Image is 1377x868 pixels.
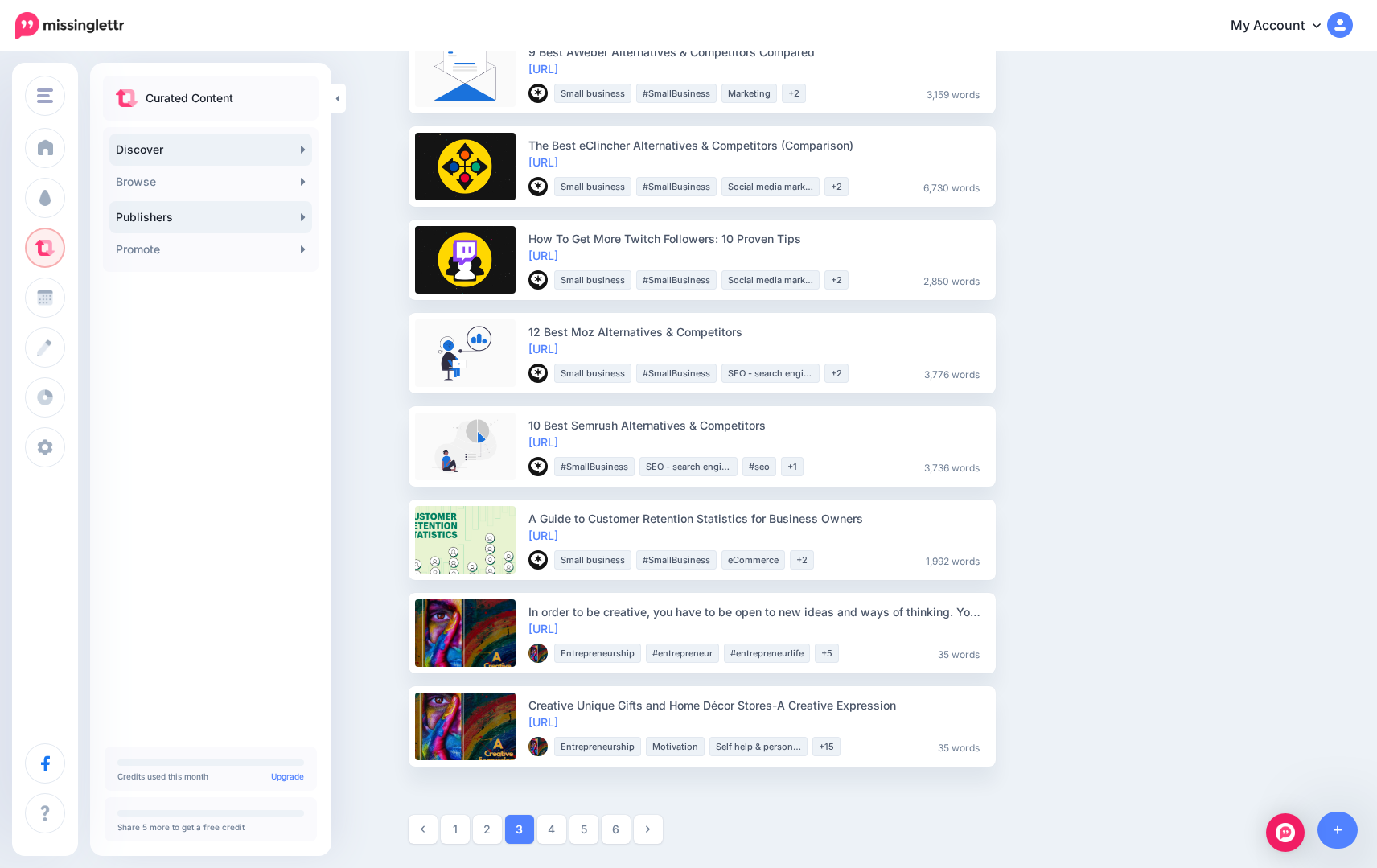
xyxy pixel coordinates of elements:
img: curate.png [116,89,138,107]
a: 2 [473,815,502,844]
li: Marketing [721,84,777,103]
a: [URL] [528,62,558,76]
div: How To Get More Twitch Followers: 10 Proven Tips [528,230,986,247]
li: 3,776 words [918,364,986,383]
li: #SmallBusiness [636,550,717,570]
a: [URL] [528,435,558,449]
li: 6,730 words [917,177,986,196]
li: Self help & personal development [709,737,808,756]
li: +2 [790,550,814,570]
li: 35 words [931,644,986,663]
div: A Guide to Customer Retention Statistics for Business Owners [528,510,986,527]
div: 12 Best Moz Alternatives & Competitors [528,323,986,340]
div: The Best eClincher Alternatives & Competitors (Comparison) [528,137,986,154]
img: XTMGY8ROWB536TGNZ1HS1TLL3NV8UOUJ_thumb.png [528,550,548,570]
li: +2 [782,84,806,103]
li: #seo [742,457,776,476]
a: [URL] [528,529,558,542]
li: eCommerce [721,550,785,570]
li: Small business [554,364,631,383]
img: LVTPFCFX9ME1WT7UE0HT6QIFHVRH9DP9_thumb.png [528,644,548,663]
li: #SmallBusiness [636,364,717,383]
p: Curated Content [146,88,233,108]
li: #SmallBusiness [636,270,717,290]
div: Open Intercom Messenger [1266,813,1305,852]
img: XTMGY8ROWB536TGNZ1HS1TLL3NV8UOUJ_thumb.png [528,457,548,476]
a: 1 [441,815,470,844]
img: XTMGY8ROWB536TGNZ1HS1TLL3NV8UOUJ_thumb.png [528,364,548,383]
img: menu.png [37,88,53,103]
li: SEO - search engine optimization [639,457,738,476]
a: Promote [109,233,312,265]
li: Entrepreneurship [554,644,641,663]
li: +5 [815,644,839,663]
li: Small business [554,270,631,290]
a: [URL] [528,715,558,729]
a: 6 [602,815,631,844]
li: #SmallBusiness [554,457,635,476]
a: Discover [109,134,312,166]
li: +15 [812,737,841,756]
div: In order to be creative, you have to be open to new ideas and ways of thinking. You also need to ... [528,603,986,620]
div: Creative Unique Gifts and Home Décor Stores-A Creative Expression [528,697,986,714]
a: [URL] [528,622,558,636]
img: LVTPFCFX9ME1WT7UE0HT6QIFHVRH9DP9_thumb.png [528,737,548,756]
li: Small business [554,177,631,196]
img: XTMGY8ROWB536TGNZ1HS1TLL3NV8UOUJ_thumb.png [528,84,548,103]
li: +2 [824,177,849,196]
li: +2 [824,270,849,290]
li: #entrepreneur [646,644,719,663]
img: XTMGY8ROWB536TGNZ1HS1TLL3NV8UOUJ_thumb.png [528,177,548,196]
li: 2,850 words [917,270,986,290]
a: 4 [537,815,566,844]
li: 35 words [931,737,986,756]
img: Missinglettr [15,12,124,39]
li: #SmallBusiness [636,177,717,196]
li: #SmallBusiness [636,84,717,103]
a: My Account [1215,6,1353,46]
li: Entrepreneurship [554,737,641,756]
li: #entrepreneurlife [724,644,810,663]
li: +1 [781,457,804,476]
a: [URL] [528,155,558,169]
div: 10 Best Semrush Alternatives & Competitors [528,417,986,434]
li: 3,736 words [918,457,986,476]
li: 1,992 words [919,550,986,570]
img: XTMGY8ROWB536TGNZ1HS1TLL3NV8UOUJ_thumb.png [528,270,548,290]
li: SEO - search engine optimization [721,364,820,383]
li: 3,159 words [920,84,986,103]
li: Small business [554,550,631,570]
li: +2 [824,364,849,383]
a: Browse [109,166,312,198]
li: Social media marketing [721,177,820,196]
li: Small business [554,84,631,103]
a: 5 [569,815,598,844]
a: Publishers [109,201,312,233]
a: [URL] [528,342,558,356]
li: Motivation [646,737,705,756]
strong: 3 [516,824,523,835]
a: [URL] [528,249,558,262]
div: 9 Best AWeber Alternatives & Competitors Compared [528,43,986,60]
li: Social media marketing [721,270,820,290]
